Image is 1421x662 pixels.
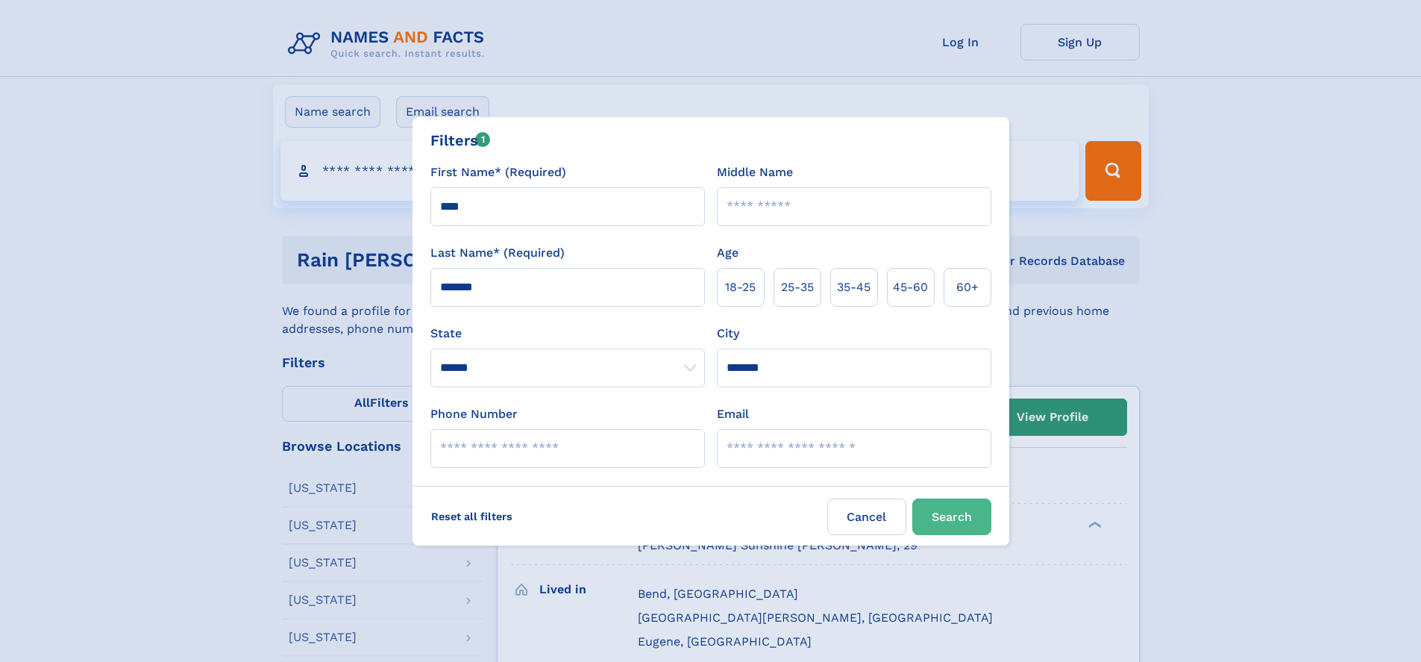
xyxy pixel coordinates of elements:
[430,129,491,152] div: Filters
[717,244,738,262] label: Age
[430,325,705,343] label: State
[421,499,522,534] label: Reset all filters
[717,325,739,343] label: City
[430,405,518,423] label: Phone Number
[725,278,756,296] span: 18‑25
[893,278,928,296] span: 45‑60
[912,499,991,535] button: Search
[781,278,814,296] span: 25‑35
[430,244,565,262] label: Last Name* (Required)
[956,278,979,296] span: 60+
[717,163,793,181] label: Middle Name
[430,163,566,181] label: First Name* (Required)
[717,405,749,423] label: Email
[827,499,906,535] label: Cancel
[837,278,871,296] span: 35‑45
